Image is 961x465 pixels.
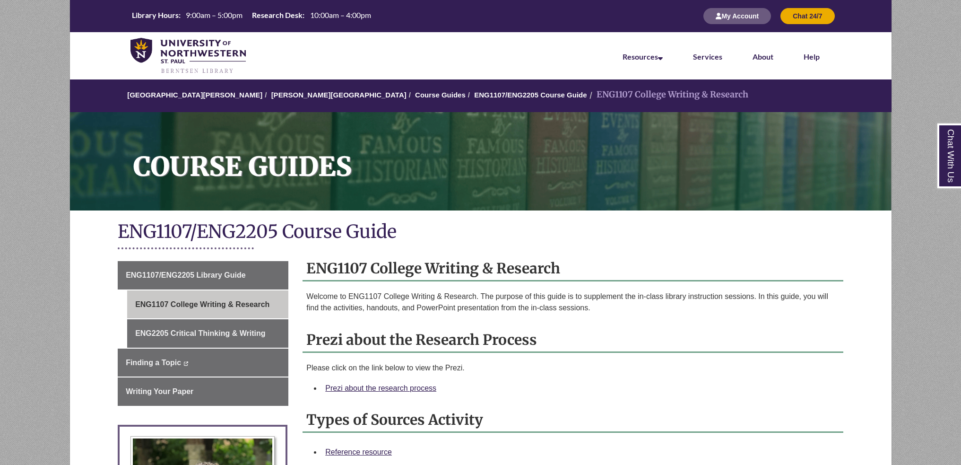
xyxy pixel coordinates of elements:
p: Welcome to ENG1107 College Writing & Research. The purpose of this guide is to supplement the in-... [306,291,840,314]
a: [GEOGRAPHIC_DATA][PERSON_NAME] [127,91,262,99]
a: Reference resource [325,448,392,456]
div: Guide Page Menu [118,261,288,406]
a: My Account [703,12,771,20]
p: Please click on the link below to view the Prezi. [306,362,840,374]
a: ENG1107/ENG2205 Course Guide [474,91,587,99]
a: Resources [623,52,663,61]
a: Course Guides [415,91,466,99]
a: Finding a Topic [118,349,288,377]
h2: Types of Sources Activity [303,408,843,433]
span: ENG1107/ENG2205 Library Guide [126,271,245,279]
span: Writing Your Paper [126,387,193,395]
li: ENG1107 College Writing & Research [587,88,748,102]
span: Finding a Topic [126,359,181,367]
h1: Course Guides [123,112,892,198]
a: Prezi about the research process [325,384,436,392]
h1: ENG1107/ENG2205 Course Guide [118,220,843,245]
h2: ENG1107 College Writing & Research [303,256,843,281]
a: Course Guides [70,112,892,211]
a: Services [693,52,722,61]
a: Writing Your Paper [118,377,288,406]
h2: Prezi about the Research Process [303,328,843,353]
a: About [753,52,773,61]
a: Hours Today [128,10,375,23]
button: My Account [703,8,771,24]
a: Help [804,52,820,61]
th: Library Hours: [128,10,182,20]
table: Hours Today [128,10,375,22]
a: ENG1107/ENG2205 Library Guide [118,261,288,290]
a: Chat 24/7 [780,12,834,20]
a: ENG2205 Critical Thinking & Writing [127,319,288,348]
span: 10:00am – 4:00pm [310,10,371,19]
img: UNWSP Library Logo [130,38,246,75]
a: [PERSON_NAME][GEOGRAPHIC_DATA] [271,91,407,99]
i: This link opens in a new window [183,361,189,366]
a: ENG1107 College Writing & Research [127,290,288,319]
th: Research Desk: [248,10,306,20]
span: 9:00am – 5:00pm [186,10,242,19]
button: Chat 24/7 [780,8,834,24]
